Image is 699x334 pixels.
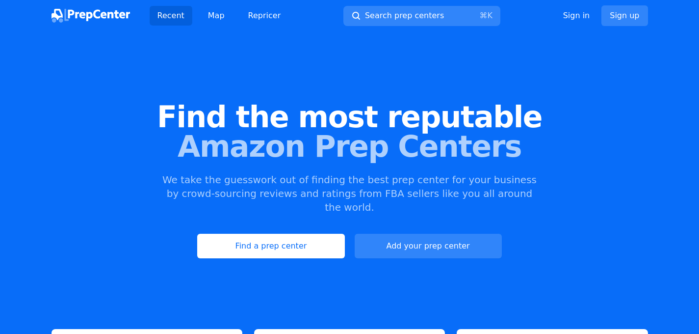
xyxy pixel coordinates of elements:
[343,6,500,26] button: Search prep centers⌘K
[161,173,538,214] p: We take the guesswork out of finding the best prep center for your business by crowd-sourcing rev...
[365,10,444,22] span: Search prep centers
[197,234,344,258] a: Find a prep center
[16,102,683,132] span: Find the most reputable
[563,10,590,22] a: Sign in
[487,11,492,20] kbd: K
[355,234,502,258] a: Add your prep center
[601,5,647,26] a: Sign up
[52,9,130,23] img: PrepCenter
[200,6,233,26] a: Map
[150,6,192,26] a: Recent
[240,6,289,26] a: Repricer
[16,132,683,161] span: Amazon Prep Centers
[479,11,487,20] kbd: ⌘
